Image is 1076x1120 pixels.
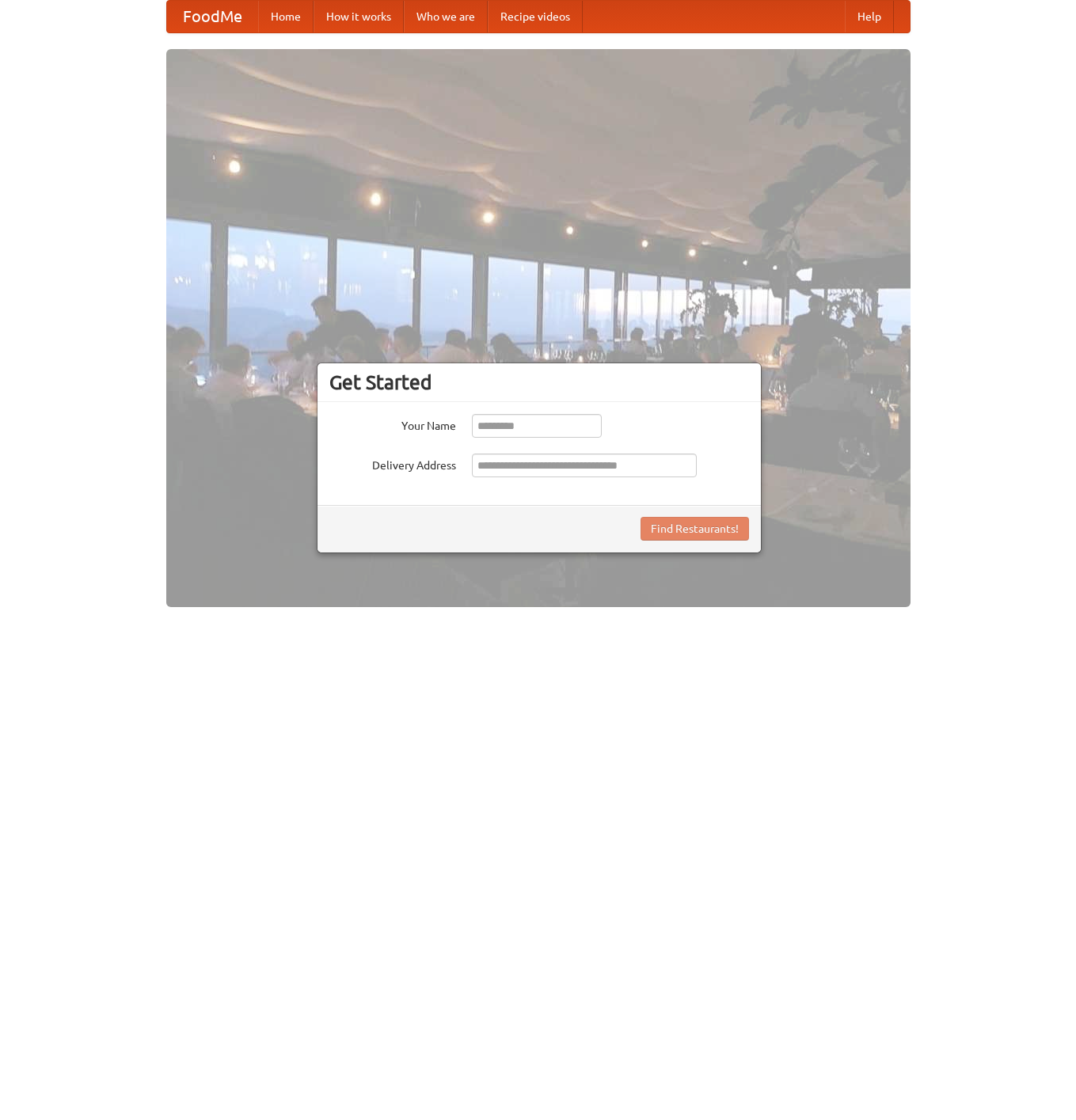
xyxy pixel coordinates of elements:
[329,454,456,473] label: Delivery Address
[845,1,894,32] a: Help
[641,517,749,541] button: Find Restaurants!
[329,370,749,394] h3: Get Started
[314,1,404,32] a: How it works
[404,1,488,32] a: Who we are
[488,1,583,32] a: Recipe videos
[258,1,314,32] a: Home
[167,1,258,32] a: FoodMe
[329,414,456,434] label: Your Name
